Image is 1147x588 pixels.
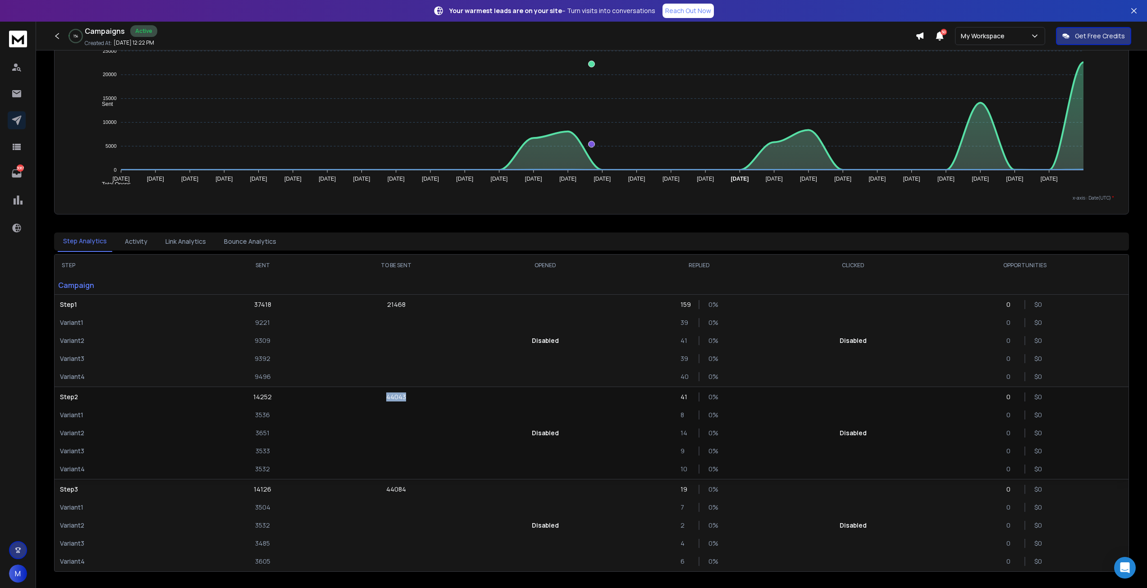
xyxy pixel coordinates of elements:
p: 0 [1006,503,1015,512]
p: $ 0 [1034,410,1043,419]
p: 41 [681,336,690,345]
p: Get Free Credits [1075,32,1125,41]
p: 44084 [386,485,406,494]
p: 0 [1006,447,1015,456]
p: 159 [681,300,690,309]
p: 0 [1006,521,1015,530]
button: Get Free Credits [1056,27,1131,45]
tspan: 15000 [103,96,117,101]
tspan: [DATE] [1041,176,1058,182]
p: $ 0 [1034,503,1043,512]
p: 0 [1006,539,1015,548]
tspan: [DATE] [869,176,886,182]
tspan: [DATE] [937,176,955,182]
p: 3605 [255,557,270,566]
p: 0 % [708,318,717,327]
p: 7 [681,503,690,512]
p: 0 % [708,485,717,494]
p: 0 % [708,557,717,566]
span: 50 [941,29,947,35]
p: Variant 3 [60,354,205,363]
th: CLICKED [785,255,921,276]
tspan: [DATE] [559,176,576,182]
tspan: [DATE] [697,176,714,182]
p: 14126 [254,485,271,494]
tspan: [DATE] [903,176,920,182]
th: STEP [55,255,210,276]
tspan: 25000 [103,48,117,54]
p: 0 [1006,318,1015,327]
p: 0 [1006,300,1015,309]
p: 0 % [708,539,717,548]
tspan: [DATE] [388,176,405,182]
button: M [9,565,27,583]
button: Bounce Analytics [219,232,282,251]
p: $ 0 [1034,372,1043,381]
tspan: [DATE] [628,176,645,182]
th: SENT [210,255,315,276]
p: 8 [681,410,690,419]
p: 9392 [255,354,270,363]
p: $ 0 [1034,485,1043,494]
p: Variant 2 [60,336,205,345]
p: 0 [1006,557,1015,566]
p: 3087 [17,164,24,172]
tspan: [DATE] [834,176,851,182]
p: 3536 [255,410,270,419]
tspan: [DATE] [422,176,439,182]
p: 0 % [708,447,717,456]
th: OPENED [477,255,613,276]
p: 4 [681,539,690,548]
p: Campaign [55,276,210,294]
p: Created At: [85,40,112,47]
p: [DATE] 12:22 PM [114,39,154,46]
p: 3651 [256,428,270,438]
p: Disabled [840,428,867,438]
h1: Campaigns [85,26,125,36]
p: 0 [1006,336,1015,345]
tspan: [DATE] [147,176,164,182]
p: Step 2 [60,392,205,401]
tspan: [DATE] [594,176,611,182]
tspan: 5000 [105,143,116,149]
p: $ 0 [1034,354,1043,363]
p: $ 0 [1034,465,1043,474]
th: TO BE SENT [315,255,477,276]
p: 14 [681,428,690,438]
p: 0 % [708,372,717,381]
div: Open Intercom Messenger [1114,557,1136,579]
p: Variant 4 [60,557,205,566]
p: 9496 [255,372,271,381]
p: Variant 1 [60,318,205,327]
p: 0 % [708,465,717,474]
a: Reach Out Now [663,4,714,18]
p: – Turn visits into conversations [449,6,655,15]
p: 37418 [254,300,271,309]
p: 0 % [708,410,717,419]
p: 3504 [255,503,270,512]
p: 41 [681,392,690,401]
p: 0 % [708,354,717,363]
tspan: [DATE] [663,176,680,182]
tspan: [DATE] [113,176,130,182]
p: Disabled [840,336,867,345]
p: $ 0 [1034,521,1043,530]
p: My Workspace [961,32,1008,41]
a: 3087 [8,164,26,182]
tspan: [DATE] [766,176,783,182]
tspan: [DATE] [250,176,267,182]
p: Step 3 [60,485,205,494]
tspan: [DATE] [215,176,233,182]
img: logo [9,31,27,47]
button: Link Analytics [160,232,211,251]
p: 3485 [255,539,270,548]
th: OPPORTUNITIES [921,255,1129,276]
p: 0 [1006,428,1015,438]
p: Variant 3 [60,447,205,456]
p: 0 [1006,410,1015,419]
tspan: 20000 [103,72,117,77]
p: 3532 [255,521,270,530]
p: 0 % [708,336,717,345]
p: 0 % [708,503,717,512]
